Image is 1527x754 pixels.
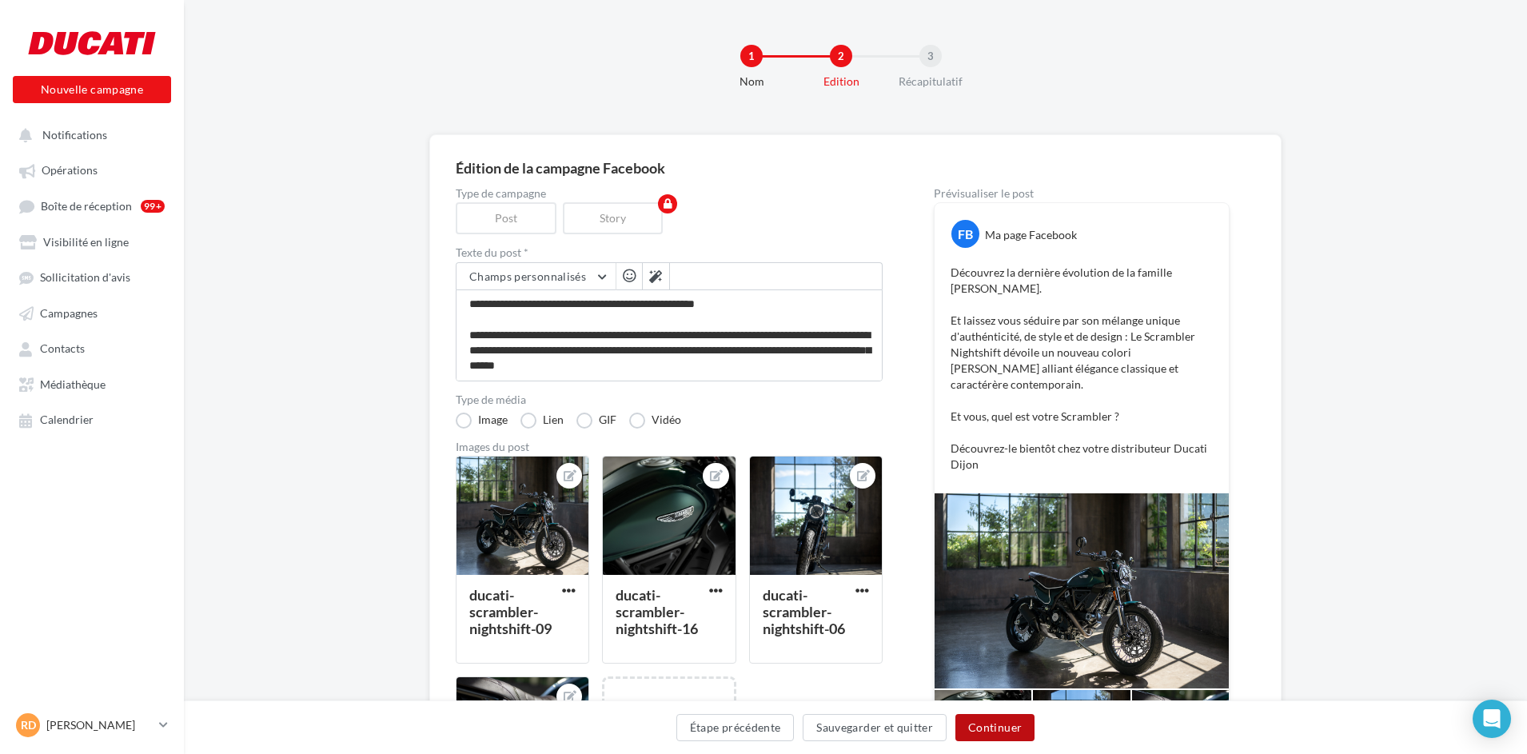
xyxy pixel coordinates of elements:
div: ducati-scrambler-nightshift-09 [469,586,552,637]
div: ducati-scrambler-nightshift-06 [763,586,845,637]
span: Campagnes [40,306,98,320]
span: Opérations [42,164,98,178]
a: RD [PERSON_NAME] [13,710,171,740]
button: Sauvegarder et quitter [803,714,947,741]
div: Edition [790,74,892,90]
button: Nouvelle campagne [13,76,171,103]
div: 2 [830,45,852,67]
span: Médiathèque [40,377,106,391]
div: Images du post [456,441,883,453]
div: Édition de la campagne Facebook [456,161,1255,175]
span: RD [21,717,36,733]
p: [PERSON_NAME] [46,717,153,733]
a: Contacts [10,333,174,362]
a: Campagnes [10,298,174,327]
button: Champs personnalisés [457,263,616,290]
span: Calendrier [40,413,94,427]
span: Contacts [40,342,85,356]
a: Médiathèque [10,369,174,398]
button: Notifications [10,120,168,149]
div: ducati-scrambler-nightshift-16 [616,586,698,637]
span: Champs personnalisés [469,269,586,283]
div: Récapitulatif [879,74,982,90]
label: Type de média [456,394,883,405]
label: Lien [520,413,564,429]
span: Notifications [42,128,107,142]
div: 3 [919,45,942,67]
a: Sollicitation d'avis [10,262,174,291]
div: 99+ [141,200,165,213]
button: Étape précédente [676,714,795,741]
div: Nom [700,74,803,90]
label: GIF [576,413,616,429]
a: Boîte de réception99+ [10,191,174,221]
a: Calendrier [10,405,174,433]
p: Découvrez la dernière évolution de la famille [PERSON_NAME]. Et laissez vous séduire par son méla... [951,265,1213,473]
label: Texte du post * [456,247,883,258]
span: Boîte de réception [41,199,132,213]
div: FB [951,220,979,248]
span: Sollicitation d'avis [40,271,130,285]
a: Visibilité en ligne [10,227,174,256]
div: Prévisualiser le post [934,188,1230,199]
span: Visibilité en ligne [43,235,129,249]
label: Image [456,413,508,429]
button: Continuer [955,714,1035,741]
label: Vidéo [629,413,681,429]
label: Type de campagne [456,188,883,199]
div: Ma page Facebook [985,227,1077,243]
a: Opérations [10,155,174,184]
div: Open Intercom Messenger [1473,700,1511,738]
div: 1 [740,45,763,67]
